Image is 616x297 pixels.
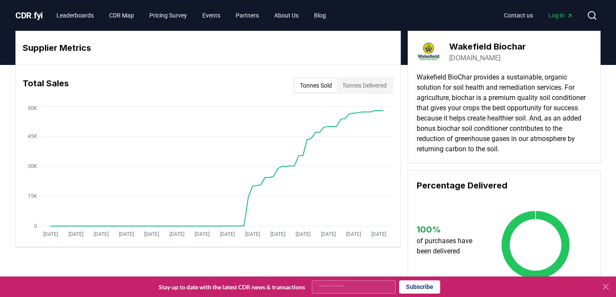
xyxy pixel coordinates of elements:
nav: Main [497,8,580,23]
tspan: 0 [34,223,37,229]
tspan: [DATE] [220,231,235,237]
span: CDR fyi [15,10,43,21]
a: [DOMAIN_NAME] [449,53,500,63]
h3: Wakefield Biochar [449,40,526,53]
tspan: [DATE] [296,231,311,237]
tspan: 15K [28,193,37,199]
p: of purchases have been delivered [417,236,480,256]
tspan: [DATE] [321,231,336,237]
h3: Percentage Delivered [417,179,592,192]
tspan: 45K [28,133,37,139]
button: Tonnes Delivered [337,79,392,92]
tspan: 30K [28,163,37,169]
tspan: [DATE] [144,231,159,237]
tspan: [DATE] [68,231,83,237]
tspan: [DATE] [245,231,260,237]
span: Log in [548,11,573,20]
a: Log in [542,8,580,23]
a: Leaderboards [50,8,101,23]
tspan: [DATE] [346,231,361,237]
a: Events [195,8,227,23]
h3: Supplier Metrics [23,41,394,54]
span: . [32,10,34,21]
a: Blog [307,8,333,23]
tspan: [DATE] [169,231,184,237]
button: Tonnes Sold [295,79,337,92]
a: Pricing Survey [142,8,194,23]
h3: Total Sales [23,77,69,94]
tspan: [DATE] [195,231,210,237]
tspan: [DATE] [270,231,285,237]
tspan: [DATE] [119,231,134,237]
a: Contact us [497,8,540,23]
tspan: 60K [28,105,37,111]
tspan: [DATE] [43,231,58,237]
a: About Us [267,8,305,23]
img: Wakefield Biochar-logo [417,40,441,64]
a: Partners [229,8,266,23]
tspan: [DATE] [94,231,109,237]
a: CDR.fyi [15,9,43,21]
tspan: [DATE] [371,231,386,237]
p: Wakefield BioChar provides a sustainable, organic solution for soil health and remediation servic... [417,72,592,154]
h3: 100 % [417,223,480,236]
a: CDR Map [102,8,141,23]
nav: Main [50,8,333,23]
